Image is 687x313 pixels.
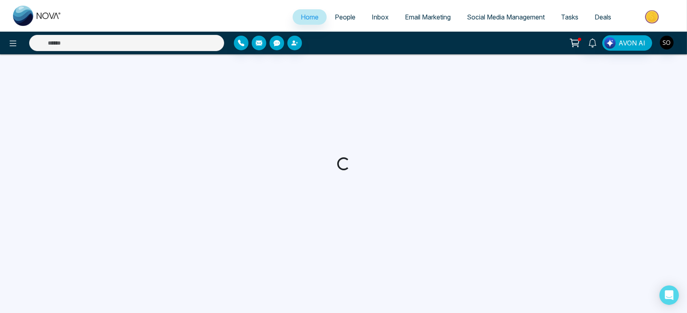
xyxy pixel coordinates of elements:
[364,9,397,25] a: Inbox
[623,8,682,26] img: Market-place.gif
[659,285,679,305] div: Open Intercom Messenger
[293,9,327,25] a: Home
[467,13,545,21] span: Social Media Management
[553,9,586,25] a: Tasks
[459,9,553,25] a: Social Media Management
[397,9,459,25] a: Email Marketing
[619,38,645,48] span: AVON AI
[586,9,619,25] a: Deals
[561,13,578,21] span: Tasks
[372,13,389,21] span: Inbox
[13,6,62,26] img: Nova CRM Logo
[301,13,319,21] span: Home
[327,9,364,25] a: People
[595,13,611,21] span: Deals
[405,13,451,21] span: Email Marketing
[335,13,355,21] span: People
[602,35,652,51] button: AVON AI
[604,37,616,49] img: Lead Flow
[660,36,674,49] img: User Avatar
